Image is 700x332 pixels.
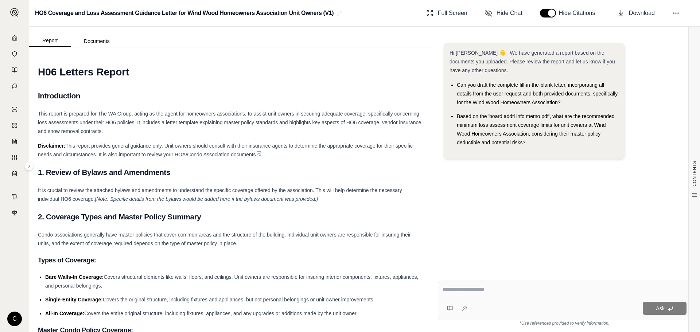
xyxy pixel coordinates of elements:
[5,206,24,220] a: Legal Search Engine
[103,297,375,302] span: Covers the original structure, including fixtures and appliances, but not personal belongings or ...
[438,9,467,17] span: Full Screen
[38,232,411,246] span: Condo associations generally have master policies that cover common areas and the structure of th...
[45,274,418,289] span: Covers structural elements like walls, floors, and ceilings. Unit owners are responsible for insu...
[38,143,65,149] strong: Disclaimer:
[423,6,470,20] button: Full Screen
[45,274,104,280] span: Bare Walls-In Coverage:
[5,102,24,117] a: Single Policy
[45,310,84,316] span: All-In Coverage:
[45,297,103,302] span: Single-Entity Coverage:
[497,9,522,17] span: Hide Chat
[38,209,423,224] h2: 2. Coverage Types and Master Policy Summary
[38,187,402,202] span: It is crucial to review the attached bylaws and amendments to understand the specific coverage of...
[10,8,19,17] img: Expand sidebar
[38,165,423,180] h2: 1. Review of Bylaws and Amendments
[38,62,423,82] h1: H06 Letters Report
[265,152,266,157] span: .
[5,79,24,93] a: Chat
[5,150,24,165] a: Custom Report
[5,31,24,45] a: Home
[25,162,34,171] button: Expand sidebar
[5,47,24,61] a: Documents Vault
[457,82,618,105] span: Can you draft the complete fill-in-the-blank letter, incorporating all details from the user requ...
[482,6,525,20] button: Hide Chat
[5,190,24,204] a: Contract Analysis
[71,35,123,47] button: Documents
[457,113,615,145] span: Based on the 'board addtl info memo.pdf', what are the recommended minimum loss assessment covera...
[95,196,318,202] em: [Note: Specific details from the bylaws would be added here if the bylaws document was provided.]
[643,302,687,315] button: Ask
[29,35,71,47] button: Report
[38,143,413,157] span: This report provides general guidance only. Unit owners should consult with their insurance agent...
[35,7,334,20] h2: HO6 Coverage and Loss Assessment Guidance Letter for Wind Wood Homeowners Association Unit Owners...
[559,9,600,17] span: Hide Citations
[656,305,664,311] span: Ask
[84,310,357,316] span: Covers the entire original structure, including fixtures, appliances, and any upgrades or additio...
[38,111,423,134] span: This report is prepared for The WA Group, acting as the agent for homeowners associations, to ass...
[614,6,658,20] button: Download
[692,161,697,187] span: CONTENTS
[450,50,615,73] span: Hi [PERSON_NAME] 👋 - We have generated a report based on the documents you uploaded. Please revie...
[629,9,655,17] span: Download
[5,134,24,149] a: Claim Coverage
[5,63,24,77] a: Prompt Library
[7,312,22,326] div: C
[38,254,423,267] h3: Types of Coverage:
[7,5,22,20] button: Expand sidebar
[5,166,24,181] a: Coverage Table
[38,88,423,103] h2: Introduction
[438,320,691,326] div: *Use references provided to verify information.
[5,118,24,133] a: Policy Comparisons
